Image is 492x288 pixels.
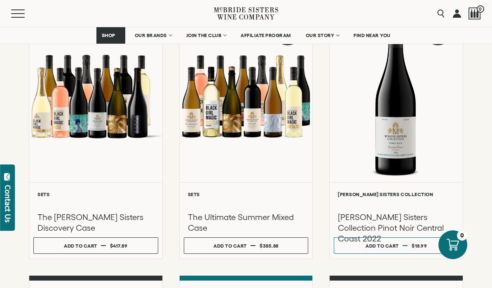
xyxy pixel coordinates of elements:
[188,192,305,197] h6: Sets
[477,5,484,13] span: 0
[37,212,154,233] h3: The [PERSON_NAME] Sisters Discovery Case
[457,230,467,241] div: 0
[348,27,396,44] a: FIND NEAR YOU
[338,212,455,244] h3: [PERSON_NAME] Sisters Collection Pinot Noir Central Coast 2022
[29,5,163,259] a: McBride Sisters Full Set Sets The [PERSON_NAME] Sisters Discovery Case Add to cart $417.89
[412,243,427,248] span: $18.99
[306,33,335,38] span: OUR STORY
[110,243,128,248] span: $417.89
[365,240,399,252] div: Add to cart
[213,240,247,252] div: Add to cart
[102,33,116,38] span: SHOP
[11,9,41,18] button: Mobile Menu Trigger
[300,27,344,44] a: OUR STORY
[260,243,279,248] span: $385.88
[188,212,305,233] h3: The Ultimate Summer Mixed Case
[329,5,463,259] a: Red Best Seller McBride Sisters Collection Central Coast Pinot Noir [PERSON_NAME] Sisters Collect...
[96,27,125,44] a: SHOP
[241,33,291,38] span: AFFILIATE PROGRAM
[37,192,154,197] h6: Sets
[338,192,455,197] h6: [PERSON_NAME] Sisters Collection
[64,240,97,252] div: Add to cart
[186,33,222,38] span: JOIN THE CLUB
[4,185,12,222] div: Contact Us
[235,27,296,44] a: AFFILIATE PROGRAM
[179,5,313,259] a: Best Seller The Ultimate Summer Mixed Case Sets The Ultimate Summer Mixed Case Add to cart $385.88
[184,237,309,254] button: Add to cart $385.88
[129,27,177,44] a: OUR BRANDS
[334,237,459,254] button: Add to cart $18.99
[181,27,232,44] a: JOIN THE CLUB
[33,237,158,254] button: Add to cart $417.89
[135,33,167,38] span: OUR BRANDS
[354,33,391,38] span: FIND NEAR YOU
